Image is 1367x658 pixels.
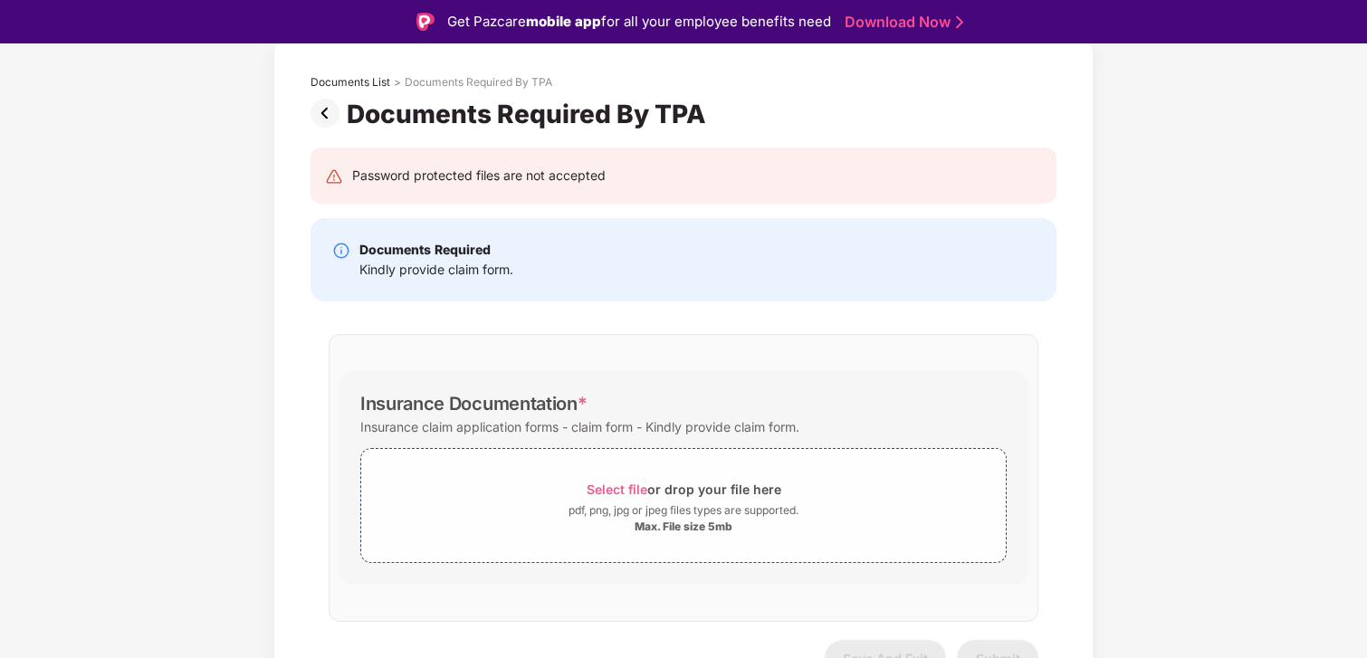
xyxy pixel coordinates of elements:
div: Max. File size 5mb [635,520,732,534]
img: svg+xml;base64,PHN2ZyB4bWxucz0iaHR0cDovL3d3dy53My5vcmcvMjAwMC9zdmciIHdpZHRoPSIyNCIgaGVpZ2h0PSIyNC... [325,167,343,186]
div: Documents Required By TPA [347,99,713,129]
img: svg+xml;base64,PHN2ZyBpZD0iUHJldi0zMngzMiIgeG1sbnM9Imh0dHA6Ly93d3cudzMub3JnLzIwMDAvc3ZnIiB3aWR0aD... [311,99,347,128]
div: Kindly provide claim form. [359,260,513,280]
a: Download Now [845,13,958,32]
div: Documents List [311,75,390,90]
img: svg+xml;base64,PHN2ZyBpZD0iSW5mby0yMHgyMCIgeG1sbnM9Imh0dHA6Ly93d3cudzMub3JnLzIwMDAvc3ZnIiB3aWR0aD... [332,242,350,260]
div: pdf, png, jpg or jpeg files types are supported. [569,501,798,520]
div: Get Pazcare for all your employee benefits need [447,11,831,33]
img: Logo [416,13,435,31]
div: > [394,75,401,90]
div: or drop your file here [587,477,781,501]
div: Password protected files are not accepted [352,166,606,186]
img: Stroke [956,13,963,32]
span: Select file [587,482,647,497]
b: Documents Required [359,242,491,257]
div: Insurance Documentation [360,393,587,415]
div: Documents Required By TPA [405,75,552,90]
strong: mobile app [526,13,601,30]
div: Insurance claim application forms - claim form - Kindly provide claim form. [360,415,799,439]
span: Select fileor drop your file herepdf, png, jpg or jpeg files types are supported.Max. File size 5mb [361,463,1006,548]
